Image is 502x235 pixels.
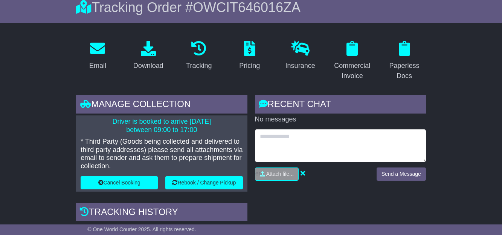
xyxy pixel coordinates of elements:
p: Driver is booked to arrive [DATE] between 09:00 to 17:00 [81,118,243,134]
p: * Third Party (Goods being collected and delivered to third party addresses) please send all atta... [81,138,243,170]
a: Email [84,38,111,74]
div: Email [89,61,106,71]
a: Paperless Docs [383,38,426,84]
div: Paperless Docs [388,61,421,81]
div: Tracking [186,61,212,71]
a: Pricing [234,38,265,74]
span: © One World Courier 2025. All rights reserved. [87,226,196,232]
p: No messages [255,115,426,124]
div: Download [133,61,163,71]
div: RECENT CHAT [255,95,426,115]
div: Insurance [285,61,315,71]
button: Rebook / Change Pickup [165,176,243,189]
button: Cancel Booking [81,176,158,189]
div: Manage collection [76,95,247,115]
div: Commercial Invoice [334,61,370,81]
a: Commercial Invoice [329,38,375,84]
button: Send a Message [377,167,426,181]
div: Pricing [239,61,260,71]
a: Insurance [281,38,320,74]
a: Tracking [181,38,217,74]
div: Tracking history [76,203,247,223]
a: Download [128,38,168,74]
